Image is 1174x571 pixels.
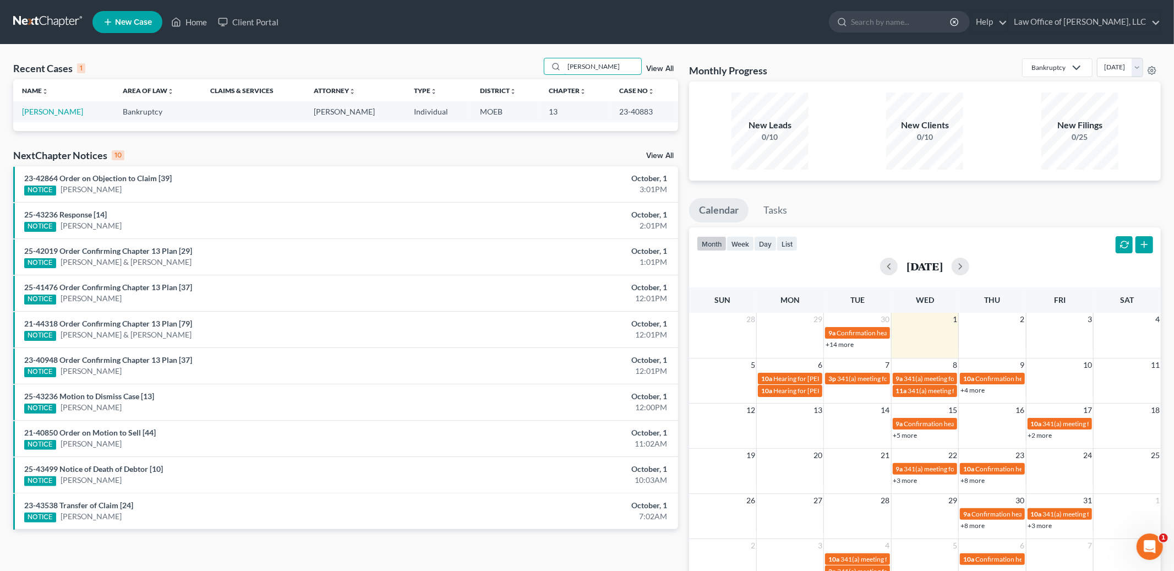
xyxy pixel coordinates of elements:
[896,420,903,428] span: 9a
[24,404,56,414] div: NOTICE
[460,427,667,438] div: October, 1
[1015,494,1026,507] span: 30
[851,12,952,32] input: Search by name...
[1154,494,1161,507] span: 1
[24,428,156,437] a: 21-40850 Order on Motion to Sell [44]
[828,374,836,383] span: 3p
[960,386,985,394] a: +4 more
[828,329,836,337] span: 9a
[761,374,772,383] span: 10a
[460,511,667,522] div: 7:02AM
[24,355,192,365] a: 23-40948 Order Confirming Chapter 13 Plan [37]
[460,500,667,511] div: October, 1
[971,510,1155,518] span: Confirmation hearing for [PERSON_NAME] & [PERSON_NAME]
[460,329,667,340] div: 12:01PM
[1159,534,1168,542] span: 1
[1008,12,1160,32] a: Law Office of [PERSON_NAME], LLC
[646,65,674,73] a: View All
[414,86,437,95] a: Typeunfold_more
[850,295,865,304] span: Tue
[460,220,667,231] div: 2:01PM
[884,358,891,372] span: 7
[952,358,958,372] span: 8
[61,257,192,268] a: [PERSON_NAME] & [PERSON_NAME]
[896,465,903,473] span: 9a
[947,449,958,462] span: 22
[13,149,124,162] div: NextChapter Notices
[715,295,731,304] span: Sun
[610,101,678,122] td: 23-40883
[61,184,122,195] a: [PERSON_NAME]
[904,420,1029,428] span: Confirmation hearing for [PERSON_NAME]
[880,494,891,507] span: 28
[1019,313,1026,326] span: 2
[460,184,667,195] div: 3:01PM
[1028,521,1052,530] a: +3 more
[24,186,56,195] div: NOTICE
[22,107,83,116] a: [PERSON_NAME]
[24,295,56,304] div: NOTICE
[975,374,1159,383] span: Confirmation hearing for [PERSON_NAME] & [PERSON_NAME]
[1150,358,1161,372] span: 11
[166,12,212,32] a: Home
[963,374,974,383] span: 10a
[24,282,192,292] a: 25-41476 Order Confirming Chapter 13 Plan [37]
[61,366,122,377] a: [PERSON_NAME]
[731,132,809,143] div: 0/10
[61,220,122,231] a: [PERSON_NAME]
[727,236,754,251] button: week
[61,438,122,449] a: [PERSON_NAME]
[952,539,958,552] span: 5
[761,387,772,395] span: 10a
[1028,431,1052,439] a: +2 more
[24,440,56,450] div: NOTICE
[884,539,891,552] span: 4
[61,329,192,340] a: [PERSON_NAME] & [PERSON_NAME]
[886,132,963,143] div: 0/10
[460,246,667,257] div: October, 1
[780,295,800,304] span: Mon
[1041,132,1118,143] div: 0/25
[460,464,667,475] div: October, 1
[908,387,1014,395] span: 341(a) meeting for [PERSON_NAME]
[24,501,133,510] a: 23-43538 Transfer of Claim [24]
[689,198,749,222] a: Calendar
[13,62,85,75] div: Recent Cases
[1082,404,1093,417] span: 17
[893,431,918,439] a: +5 more
[1019,539,1026,552] span: 6
[1082,358,1093,372] span: 10
[61,402,122,413] a: [PERSON_NAME]
[61,293,122,304] a: [PERSON_NAME]
[1082,494,1093,507] span: 31
[984,295,1000,304] span: Thu
[1043,510,1149,518] span: 341(a) meeting for [PERSON_NAME]
[201,79,305,101] th: Claims & Services
[580,88,587,95] i: unfold_more
[750,358,756,372] span: 5
[24,513,56,523] div: NOTICE
[1082,449,1093,462] span: 24
[812,449,823,462] span: 20
[460,475,667,486] div: 10:03AM
[115,18,152,26] span: New Case
[880,449,891,462] span: 21
[460,282,667,293] div: October, 1
[745,404,756,417] span: 12
[460,355,667,366] div: October, 1
[430,88,437,95] i: unfold_more
[904,465,1011,473] span: 341(a) meeting for [PERSON_NAME]
[1015,449,1026,462] span: 23
[1031,420,1042,428] span: 10a
[1120,295,1134,304] span: Sat
[61,475,122,486] a: [PERSON_NAME]
[1150,449,1161,462] span: 25
[24,210,107,219] a: 25-43236 Response [14]
[960,476,985,485] a: +8 more
[828,555,839,563] span: 10a
[1043,420,1149,428] span: 341(a) meeting for [PERSON_NAME]
[314,86,356,95] a: Attorneyunfold_more
[1041,119,1118,132] div: New Filings
[777,236,798,251] button: list
[963,465,974,473] span: 10a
